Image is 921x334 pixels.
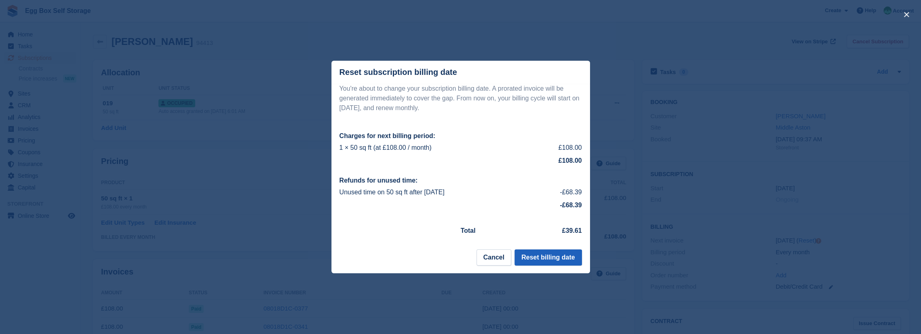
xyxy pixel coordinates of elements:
[339,186,540,199] td: Unused time on 50 sq ft after [DATE]
[339,141,533,154] td: 1 × 50 sq ft (at £108.00 / month)
[559,157,582,164] strong: £108.00
[461,227,476,234] strong: Total
[514,249,582,266] button: Reset billing date
[339,132,582,140] h2: Charges for next billing period:
[560,202,582,208] strong: -£68.39
[562,227,582,234] strong: £39.61
[339,177,582,184] h2: Refunds for unused time:
[476,249,511,266] button: Cancel
[533,141,582,154] td: £108.00
[339,68,457,77] div: Reset subscription billing date
[900,8,913,21] button: close
[339,84,582,113] p: You're about to change your subscription billing date. A prorated invoice will be generated immed...
[540,186,582,199] td: -£68.39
